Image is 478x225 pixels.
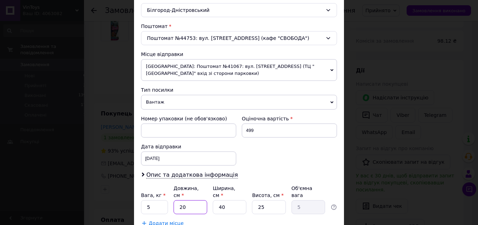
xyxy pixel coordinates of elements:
label: Вага, кг [141,192,166,198]
label: Довжина, см [174,185,199,198]
div: Номер упаковки (не обов'язково) [141,115,236,122]
label: Ширина, см [213,185,235,198]
div: Дата відправки [141,143,236,150]
span: Опис та додаткова інформація [146,171,238,178]
label: Висота, см [252,192,283,198]
div: Поштомат №44753: вул. [STREET_ADDRESS] (кафе "СВОБОДА") [141,31,337,45]
span: Вантаж [141,95,337,110]
div: Поштомат [141,23,337,30]
span: Тип посилки [141,87,173,93]
span: Місце відправки [141,51,183,57]
div: Об'ємна вага [291,185,325,199]
div: Білгород-Дністровський [141,3,337,17]
div: Оціночна вартість [242,115,337,122]
span: [GEOGRAPHIC_DATA]: Поштомат №41067: вул. [STREET_ADDRESS] (ТЦ "[GEOGRAPHIC_DATA]" вхід зі сторони... [141,59,337,81]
